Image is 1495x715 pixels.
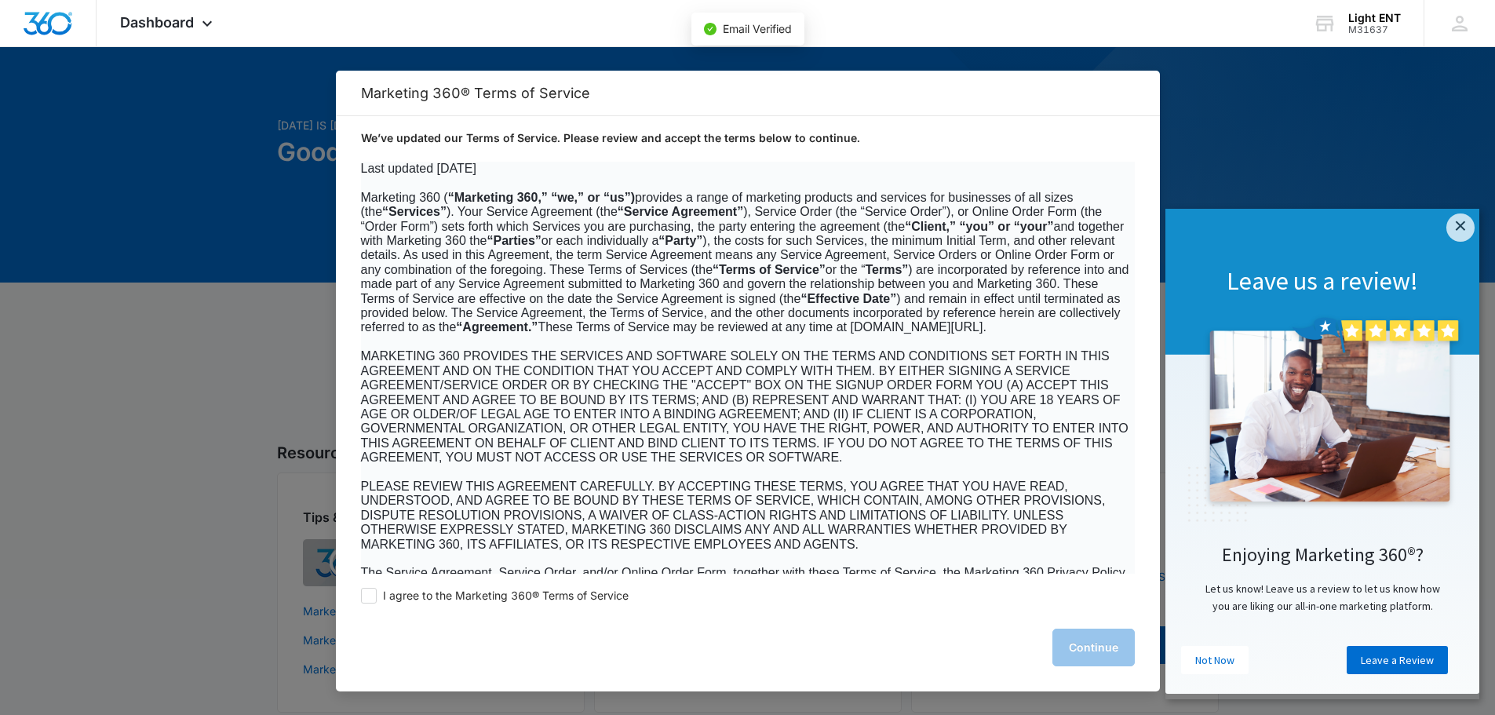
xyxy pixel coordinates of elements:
[866,263,909,276] b: Terms”
[713,263,826,276] b: “Terms of Service”
[800,292,896,305] b: “Effective Date”
[16,334,298,358] h2: Enjoying Marketing 360®?
[361,130,1135,146] p: We’ve updated our Terms of Service. Please review and accept the terms below to continue.
[723,22,792,35] span: Email Verified
[383,589,629,604] span: I agree to the Marketing 360® Terms of Service
[181,437,283,465] a: Leave a Review
[456,320,538,334] b: “Agreement.”
[1348,24,1401,35] div: account id
[704,23,717,35] span: check-circle
[281,5,309,33] a: Close modal
[120,14,194,31] span: Dashboard
[16,371,298,407] p: Let us know! Leave us a review to let us know how you are liking our all-in-one marketing platform.
[361,191,1129,334] span: Marketing 360 ( provides a range of marketing products and services for businesses of all sizes (...
[658,234,702,247] b: “Party”
[382,205,447,218] b: “Services”
[361,480,1106,551] span: PLEASE REVIEW THIS AGREEMENT CAREFULLY. BY ACCEPTING THESE TERMS, YOU AGREE THAT YOU HAVE READ, U...
[16,437,83,465] a: Not Now
[448,191,635,204] b: “Marketing 360,” “we,” or “us”)
[361,566,1125,593] span: The Service Agreement, Service Order, and/or Online Order Form, together with these Terms of Serv...
[1348,12,1401,24] div: account name
[361,349,1129,464] span: MARKETING 360 PROVIDES THE SERVICES AND SOFTWARE SOLELY ON THE TERMS AND CONDITIONS SET FORTH IN ...
[905,220,1053,233] b: “Client,” “you” or “your”
[361,85,1135,101] h2: Marketing 360® Terms of Service
[1052,629,1135,666] button: Continue
[487,234,541,247] b: “Parties”
[361,162,476,175] span: Last updated [DATE]
[618,205,743,218] b: “Service Agreement”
